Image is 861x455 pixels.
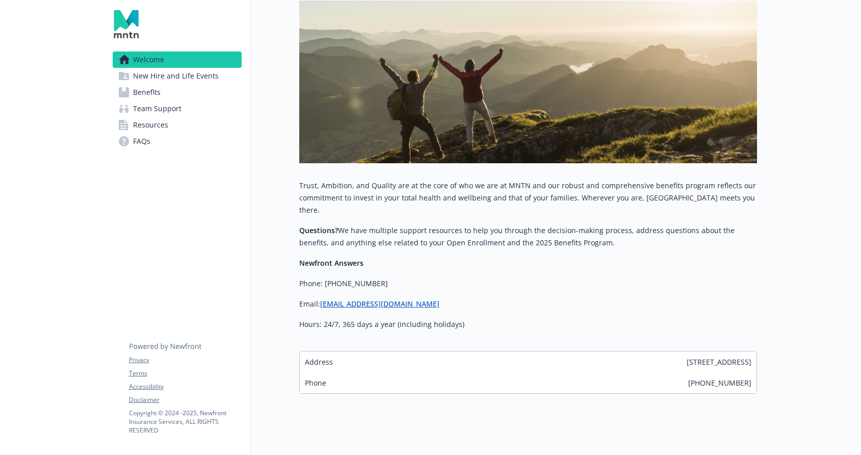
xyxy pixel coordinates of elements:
[113,68,242,84] a: New Hire and Life Events
[129,395,241,405] a: Disclaimer
[133,68,219,84] span: New Hire and Life Events
[129,369,241,378] a: Terms
[113,133,242,149] a: FAQs
[133,117,168,133] span: Resources
[687,357,751,367] span: [STREET_ADDRESS]
[299,298,757,310] p: Email:
[688,377,751,388] span: [PHONE_NUMBER]
[129,356,241,365] a: Privacy
[299,277,757,290] p: Phone: [PHONE_NUMBER]
[299,180,757,216] p: Trust, Ambition, and Quality are at the core of who we are at MNTN and our robust and comprehensi...
[133,133,150,149] span: FAQs
[305,377,326,388] span: Phone
[320,299,439,309] a: [EMAIL_ADDRESS][DOMAIN_NAME]
[299,318,757,331] p: Hours: 24/7, 365 days a year (including holidays)​
[129,409,241,435] p: Copyright © 2024 - 2025 , Newfront Insurance Services, ALL RIGHTS RESERVED
[305,357,333,367] span: Address
[299,224,757,249] p: We have multiple support resources to help you through the decision-making process, address quest...
[113,52,242,68] a: Welcome
[133,84,161,100] span: Benefits
[113,117,242,133] a: Resources
[113,84,242,100] a: Benefits
[133,52,164,68] span: Welcome
[133,100,181,117] span: Team Support
[299,225,338,235] strong: Questions?
[113,100,242,117] a: Team Support
[299,258,363,268] strong: Newfront Answers
[129,382,241,391] a: Accessibility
